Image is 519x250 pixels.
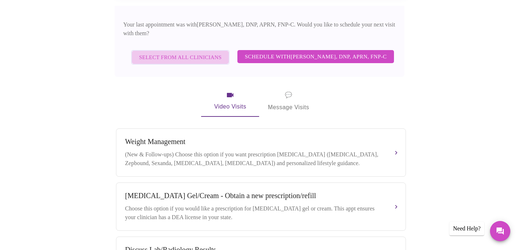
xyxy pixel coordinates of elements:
[116,128,406,177] button: Weight Management(New & Follow-ups) Choose this option if you want prescription [MEDICAL_DATA] ([...
[131,50,230,65] button: Select from All Clinicians
[125,138,382,146] div: Weight Management
[449,222,484,235] div: Need Help?
[285,90,292,100] span: message
[123,20,396,38] p: Your last appointment was with [PERSON_NAME], DNP, APRN, FNP-C . Would you like to schedule your ...
[268,90,309,112] span: Message Visits
[237,50,394,63] button: Schedule with[PERSON_NAME], DNP, APRN, FNP-C
[125,204,382,222] div: Choose this option if you would like a prescription for [MEDICAL_DATA] gel or cream. This appt en...
[116,183,406,231] button: [MEDICAL_DATA] Gel/Cream - Obtain a new prescription/refillChoose this option if you would like a...
[125,192,382,200] div: [MEDICAL_DATA] Gel/Cream - Obtain a new prescription/refill
[210,91,250,112] span: Video Visits
[490,221,510,241] button: Messages
[125,150,382,168] div: (New & Follow-ups) Choose this option if you want prescription [MEDICAL_DATA] ([MEDICAL_DATA], Ze...
[139,53,222,62] span: Select from All Clinicians
[245,52,387,61] span: Schedule with [PERSON_NAME], DNP, APRN, FNP-C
